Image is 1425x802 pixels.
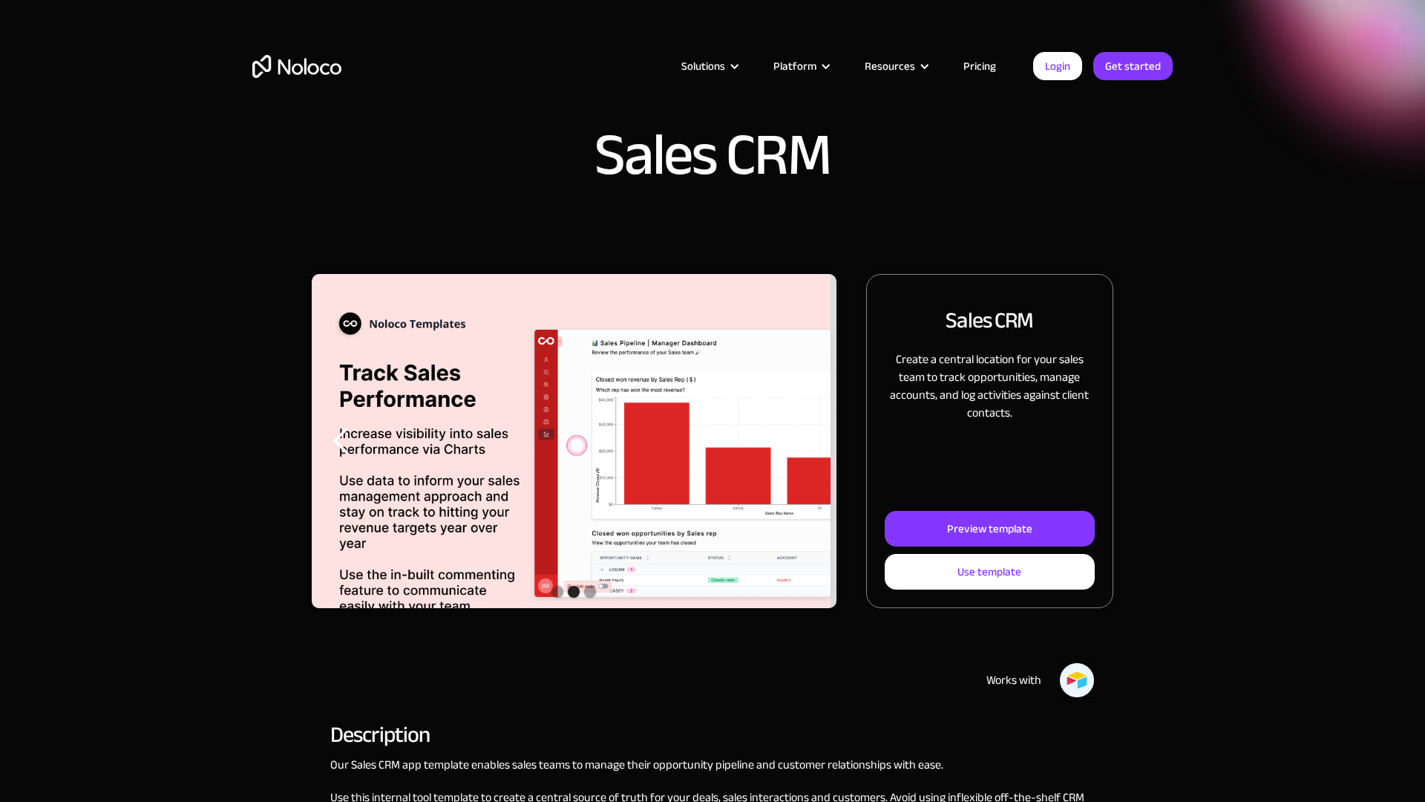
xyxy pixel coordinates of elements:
[681,56,725,76] div: Solutions
[1093,52,1173,80] a: Get started
[568,586,580,598] div: Show slide 2 of 3
[885,511,1095,547] a: Preview template
[946,304,1033,336] h2: Sales CRM
[312,274,836,608] div: 2 of 3
[1033,52,1082,80] a: Login
[252,55,341,78] a: home
[1059,662,1095,698] img: Airtable
[312,274,371,608] div: previous slide
[755,56,846,76] div: Platform
[773,56,816,76] div: Platform
[551,586,563,598] div: Show slide 1 of 3
[885,554,1095,590] a: Use template
[947,519,1032,538] div: Preview template
[330,756,1095,774] p: Our Sales CRM app template enables sales teams to manage their opportunity pipeline and customer ...
[777,274,836,608] div: next slide
[885,351,1095,422] p: Create a central location for your sales team to track opportunities, manage accounts, and log ac...
[663,56,755,76] div: Solutions
[957,562,1021,581] div: Use template
[584,586,596,598] div: Show slide 3 of 3
[594,125,831,185] h1: Sales CRM
[865,56,915,76] div: Resources
[330,728,1095,741] h2: Description
[312,274,836,608] div: carousel
[846,56,945,76] div: Resources
[986,671,1041,689] div: Works with
[945,56,1015,76] a: Pricing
